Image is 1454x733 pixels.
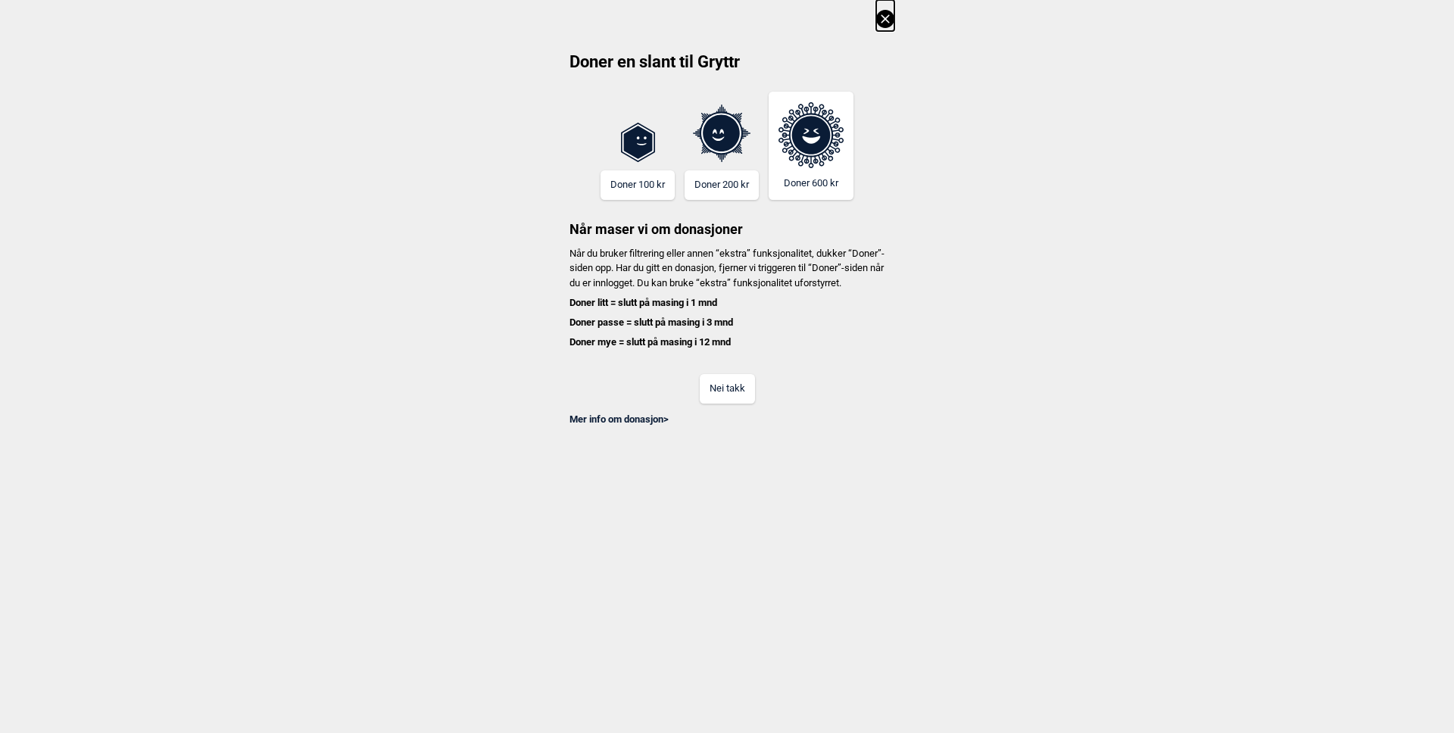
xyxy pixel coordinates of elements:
[569,336,731,348] b: Doner mye = slutt på masing i 12 mnd
[601,170,675,200] button: Doner 100 kr
[560,246,894,350] p: Når du bruker filtrering eller annen “ekstra” funksjonalitet, dukker “Doner”-siden opp. Har du gi...
[569,413,669,425] a: Mer info om donasjon>
[769,92,853,200] button: Doner 600 kr
[685,170,759,200] button: Doner 200 kr
[569,297,717,308] b: Doner litt = slutt på masing i 1 mnd
[560,200,894,239] h3: Når maser vi om donasjoner
[560,51,894,84] h2: Doner en slant til Gryttr
[569,317,733,328] b: Doner passe = slutt på masing i 3 mnd
[700,374,755,404] button: Nei takk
